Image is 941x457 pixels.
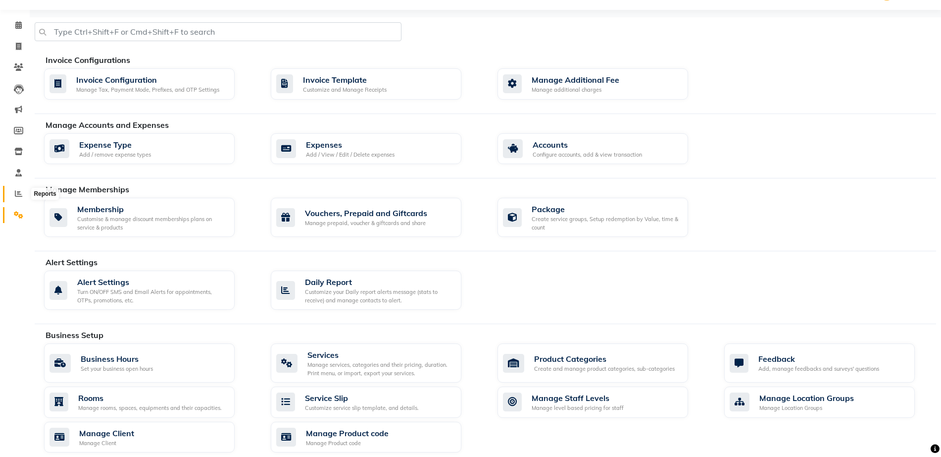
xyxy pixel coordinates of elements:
div: Manage Location Groups [759,404,854,412]
div: Reports [31,188,58,200]
div: Rooms [78,392,222,404]
div: Customize and Manage Receipts [303,86,387,94]
a: ServicesManage services, categories and their pricing, duration. Print menu, or import, export yo... [271,343,483,383]
a: Expense TypeAdd / remove expense types [44,133,256,165]
a: Manage Additional FeeManage additional charges [497,68,709,100]
div: Manage Additional Fee [532,74,619,86]
div: Customize your Daily report alerts message (stats to receive) and manage contacts to alert. [305,288,453,304]
div: Add / View / Edit / Delete expenses [306,151,395,159]
div: Customise & manage discount memberships plans on service & products [77,215,227,231]
a: FeedbackAdd, manage feedbacks and surveys' questions [724,343,936,383]
div: Manage additional charges [532,86,619,94]
div: Manage Product code [306,427,389,439]
div: Create and manage product categories, sub-categories [534,365,675,373]
a: Service SlipCustomize service slip template, and details. [271,387,483,418]
a: PackageCreate service groups, Setup redemption by Value, time & count [497,198,709,237]
div: Configure accounts, add & view transaction [533,151,642,159]
div: Invoice Template [303,74,387,86]
input: Type Ctrl+Shift+F or Cmd+Shift+F to search [35,22,401,41]
div: Services [307,349,453,361]
div: Add / remove expense types [79,151,151,159]
a: Daily ReportCustomize your Daily report alerts message (stats to receive) and manage contacts to ... [271,271,483,310]
a: RoomsManage rooms, spaces, equipments and their capacities. [44,387,256,418]
div: Manage level based pricing for staff [532,404,624,412]
div: Package [532,203,680,215]
a: Manage ClientManage Client [44,422,256,453]
div: Add, manage feedbacks and surveys' questions [758,365,879,373]
div: Manage Location Groups [759,392,854,404]
a: AccountsConfigure accounts, add & view transaction [497,133,709,165]
a: Product CategoriesCreate and manage product categories, sub-categories [497,343,709,383]
div: Alert Settings [77,276,227,288]
div: Invoice Configuration [76,74,219,86]
div: Customize service slip template, and details. [305,404,419,412]
div: Product Categories [534,353,675,365]
div: Manage Client [79,427,134,439]
div: Manage rooms, spaces, equipments and their capacities. [78,404,222,412]
div: Create service groups, Setup redemption by Value, time & count [532,215,680,231]
div: Accounts [533,139,642,151]
div: Set your business open hours [81,365,153,373]
div: Manage Product code [306,439,389,448]
div: Manage services, categories and their pricing, duration. Print menu, or import, export your servi... [307,361,453,377]
div: Expense Type [79,139,151,151]
a: Invoice ConfigurationManage Tax, Payment Mode, Prefixes, and OTP Settings [44,68,256,100]
div: Membership [77,203,227,215]
a: Vouchers, Prepaid and GiftcardsManage prepaid, voucher & giftcards and share [271,198,483,237]
a: Invoice TemplateCustomize and Manage Receipts [271,68,483,100]
a: Business HoursSet your business open hours [44,343,256,383]
div: Vouchers, Prepaid and Giftcards [305,207,427,219]
a: Alert SettingsTurn ON/OFF SMS and Email Alerts for appointments, OTPs, promotions, etc. [44,271,256,310]
a: Manage Product codeManage Product code [271,422,483,453]
div: Manage Staff Levels [532,392,624,404]
a: Manage Staff LevelsManage level based pricing for staff [497,387,709,418]
div: Manage Tax, Payment Mode, Prefixes, and OTP Settings [76,86,219,94]
a: MembershipCustomise & manage discount memberships plans on service & products [44,198,256,237]
div: Feedback [758,353,879,365]
div: Daily Report [305,276,453,288]
div: Manage Client [79,439,134,448]
a: ExpensesAdd / View / Edit / Delete expenses [271,133,483,165]
a: Manage Location GroupsManage Location Groups [724,387,936,418]
div: Service Slip [305,392,419,404]
div: Business Hours [81,353,153,365]
div: Expenses [306,139,395,151]
div: Turn ON/OFF SMS and Email Alerts for appointments, OTPs, promotions, etc. [77,288,227,304]
div: Manage prepaid, voucher & giftcards and share [305,219,427,228]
